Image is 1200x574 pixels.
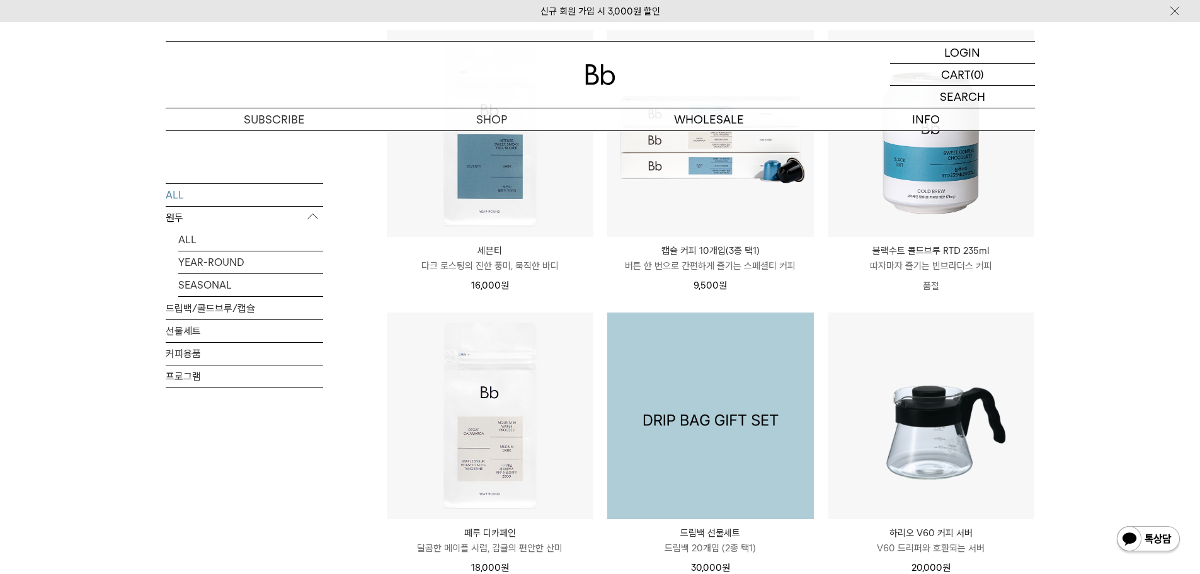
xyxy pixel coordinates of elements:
[383,108,600,130] a: SHOP
[387,525,593,541] p: 페루 디카페인
[828,273,1034,299] p: 품절
[941,64,971,85] p: CART
[722,562,730,573] span: 원
[828,541,1034,556] p: V60 드리퍼와 호환되는 서버
[600,108,818,130] p: WHOLESALE
[911,562,951,573] span: 20,000
[828,243,1034,273] a: 블랙수트 콜드브루 RTD 235ml 따자마자 즐기는 빈브라더스 커피
[607,30,814,237] img: 캡슐 커피 10개입(3종 택1)
[166,297,323,319] a: 드립백/콜드브루/캡슐
[585,64,615,85] img: 로고
[607,541,814,556] p: 드립백 20개입 (2종 택1)
[818,108,1035,130] p: INFO
[387,525,593,556] a: 페루 디카페인 달콤한 메이플 시럽, 감귤의 편안한 산미
[607,313,814,519] a: 드립백 선물세트
[828,525,1034,556] a: 하리오 V60 커피 서버 V60 드리퍼와 호환되는 서버
[828,258,1034,273] p: 따자마자 즐기는 빈브라더스 커피
[387,243,593,273] a: 세븐티 다크 로스팅의 진한 풍미, 묵직한 바디
[178,273,323,296] a: SEASONAL
[387,258,593,273] p: 다크 로스팅의 진한 풍미, 묵직한 바디
[471,562,509,573] span: 18,000
[1116,525,1181,555] img: 카카오톡 채널 1:1 채팅 버튼
[178,228,323,250] a: ALL
[828,30,1034,237] img: 블랙수트 콜드브루 RTD 235ml
[719,280,727,291] span: 원
[828,313,1034,519] img: 하리오 V60 커피 서버
[166,183,323,205] a: ALL
[387,313,593,519] img: 페루 디카페인
[940,86,985,108] p: SEARCH
[387,243,593,258] p: 세븐티
[501,280,509,291] span: 원
[607,525,814,556] a: 드립백 선물세트 드립백 20개입 (2종 택1)
[540,6,660,17] a: 신규 회원 가입 시 3,000원 할인
[166,319,323,342] a: 선물세트
[607,313,814,519] img: 1000000068_add2_01.png
[166,108,383,130] a: SUBSCRIBE
[178,251,323,273] a: YEAR-ROUND
[607,525,814,541] p: 드립백 선물세트
[942,562,951,573] span: 원
[166,365,323,387] a: 프로그램
[890,42,1035,64] a: LOGIN
[501,562,509,573] span: 원
[828,525,1034,541] p: 하리오 V60 커피 서버
[694,280,727,291] span: 9,500
[166,206,323,229] p: 원두
[828,243,1034,258] p: 블랙수트 콜드브루 RTD 235ml
[607,258,814,273] p: 버튼 한 번으로 간편하게 즐기는 스페셜티 커피
[471,280,509,291] span: 16,000
[691,562,730,573] span: 30,000
[166,342,323,364] a: 커피용품
[387,30,593,237] img: 세븐티
[890,64,1035,86] a: CART (0)
[971,64,984,85] p: (0)
[607,243,814,258] p: 캡슐 커피 10개입(3종 택1)
[944,42,980,63] p: LOGIN
[387,541,593,556] p: 달콤한 메이플 시럽, 감귤의 편안한 산미
[607,243,814,273] a: 캡슐 커피 10개입(3종 택1) 버튼 한 번으로 간편하게 즐기는 스페셜티 커피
